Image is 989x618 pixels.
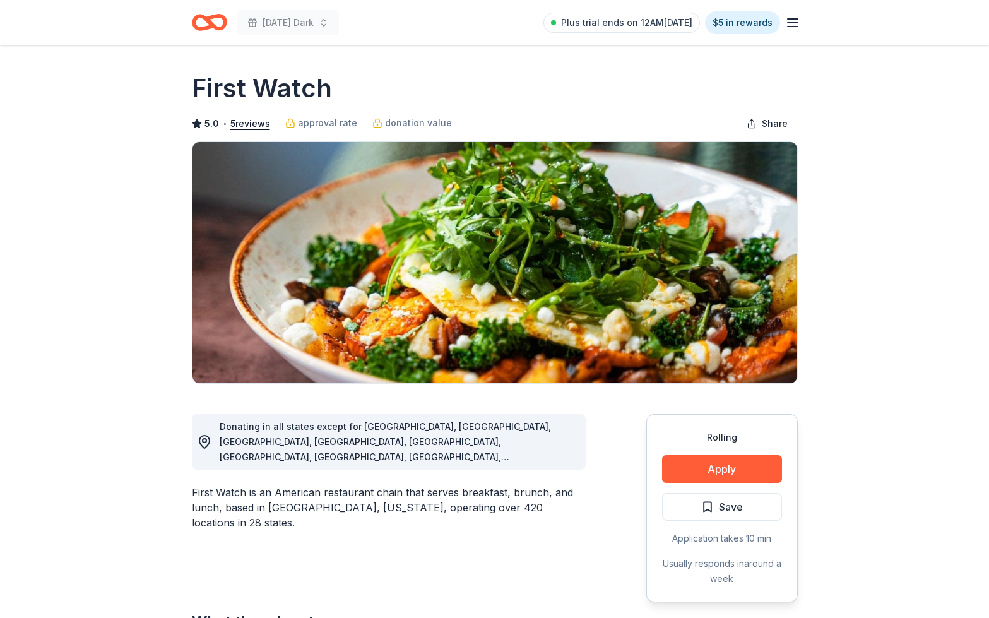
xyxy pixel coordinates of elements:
span: [DATE] Dark [263,15,314,30]
h1: First Watch [192,71,332,106]
button: 5reviews [230,116,270,131]
img: Image for First Watch [192,142,797,383]
button: Share [737,111,798,136]
button: Save [662,493,782,521]
span: Plus trial ends on 12AM[DATE] [561,15,692,30]
span: Save [719,499,743,515]
div: Usually responds in around a week [662,556,782,586]
span: • [222,119,227,129]
div: Application takes 10 min [662,531,782,546]
a: donation value [372,116,452,131]
span: Donating in all states except for [GEOGRAPHIC_DATA], [GEOGRAPHIC_DATA], [GEOGRAPHIC_DATA], [GEOGR... [220,421,551,538]
button: [DATE] Dark [237,10,339,35]
span: donation value [385,116,452,131]
span: 5.0 [204,116,219,131]
span: approval rate [298,116,357,131]
a: $5 in rewards [705,11,780,34]
div: Rolling [662,430,782,445]
a: Plus trial ends on 12AM[DATE] [543,13,700,33]
a: approval rate [285,116,357,131]
div: First Watch is an American restaurant chain that serves breakfast, brunch, and lunch, based in [G... [192,485,586,530]
span: Share [762,116,788,131]
a: Home [192,8,227,37]
button: Apply [662,455,782,483]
